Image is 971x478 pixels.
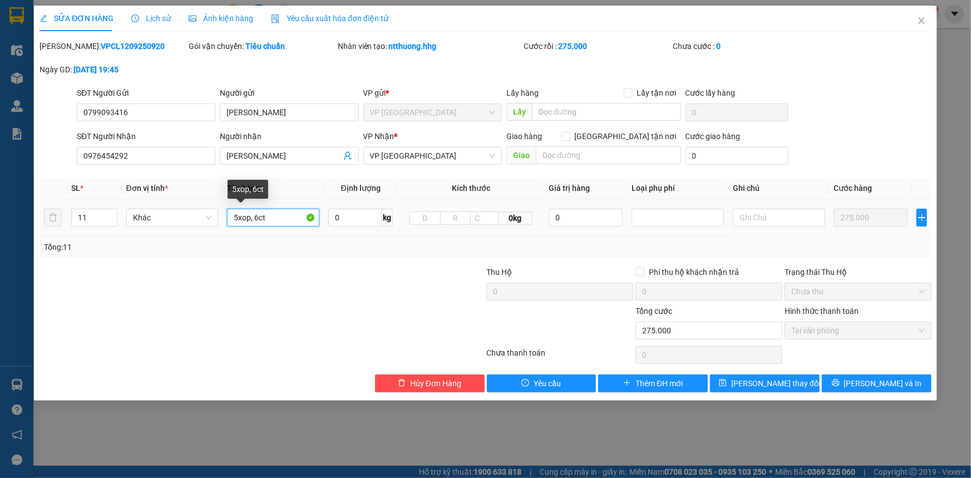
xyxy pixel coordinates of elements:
strong: PHIẾU GỬI HÀNG [53,60,144,72]
input: VD: Bàn, Ghế [227,209,319,226]
div: Gói vận chuyển: [189,40,336,52]
div: SĐT Người Nhận [77,130,215,142]
input: C [470,211,498,225]
b: [DATE] 19:45 [73,65,119,74]
b: 0 [716,42,721,51]
span: Thêm ĐH mới [635,377,683,390]
span: Yêu cầu xuất hóa đơn điện tử [271,14,388,23]
input: Cước giao hàng [686,147,788,165]
span: printer [832,379,840,388]
span: Giá trị hàng [549,184,590,193]
div: VP gửi [363,87,502,99]
span: Giao hàng [506,132,542,141]
span: Phí thu hộ khách nhận trả [644,266,743,278]
button: exclamation-circleYêu cầu [487,374,597,392]
input: D [410,211,441,225]
span: Ảnh kiện hàng [189,14,253,23]
span: [PERSON_NAME] và In [844,377,922,390]
input: 0 [834,209,908,226]
span: [PERSON_NAME] thay đổi [731,377,820,390]
button: printer[PERSON_NAME] và In [822,374,931,392]
label: Hình thức thanh toán [785,307,859,316]
span: Lấy hàng [506,88,539,97]
span: VP Nhận [363,132,395,141]
div: Nhân viên tạo: [338,40,522,52]
b: ntthuong.hhg [389,42,437,51]
span: Lấy [506,103,532,121]
span: Đơn vị tính [126,184,168,193]
input: Cước lấy hàng [686,104,788,121]
span: SL [71,184,80,193]
input: Ghi Chú [733,209,825,226]
span: Cước hàng [834,184,873,193]
div: 5xop, 6ct [228,180,268,199]
span: 42 [PERSON_NAME] - Vinh - [GEOGRAPHIC_DATA] [50,37,146,57]
span: [GEOGRAPHIC_DATA] tận nơi [570,130,681,142]
span: Thu Hộ [486,268,512,277]
span: VP Đà Nẵng [370,147,495,164]
span: Lấy tận nơi [633,87,681,99]
button: Close [906,6,937,37]
span: delete [398,379,406,388]
th: Ghi chú [728,178,830,199]
div: SĐT Người Gửi [77,87,215,99]
strong: Hotline : [PHONE_NUMBER] - [PHONE_NUMBER] [47,74,149,91]
b: Tiêu chuẩn [245,42,285,51]
div: Chưa cước : [673,40,820,52]
span: Yêu cầu [534,377,561,390]
input: Dọc đường [532,103,681,121]
button: plusThêm ĐH mới [598,374,708,392]
span: Giao [506,146,536,164]
label: Cước lấy hàng [686,88,736,97]
span: SỬA ĐƠN HÀNG [40,14,114,23]
span: Khác [133,209,212,226]
div: Người gửi [220,87,358,99]
div: Trạng thái Thu Hộ [785,266,931,278]
span: close [917,16,926,25]
button: save[PERSON_NAME] thay đổi [710,374,820,392]
span: Lịch sử [131,14,171,23]
img: icon [271,14,280,23]
span: Định lượng [341,184,381,193]
span: plus [623,379,631,388]
button: deleteHủy Đơn Hàng [375,374,485,392]
span: Hủy Đơn Hàng [410,377,461,390]
span: plus [917,213,926,222]
span: clock-circle [131,14,139,22]
span: exclamation-circle [521,379,529,388]
strong: HÃNG XE HẢI HOÀNG GIA [63,11,134,35]
div: Cước rồi : [524,40,671,52]
span: user-add [343,151,352,160]
button: plus [916,209,927,226]
span: picture [189,14,196,22]
span: kg [382,209,393,226]
div: Ngày GD: [40,63,186,76]
b: VPCL1209250920 [101,42,165,51]
span: Chưa thu [791,283,925,300]
th: Loại phụ phí [627,178,728,199]
span: 0kg [499,211,533,225]
span: Tổng cước [635,307,672,316]
span: VP Can Lộc [370,104,495,121]
b: 275.000 [558,42,587,51]
span: edit [40,14,47,22]
span: save [719,379,727,388]
span: Kích thước [452,184,490,193]
input: Dọc đường [536,146,681,164]
button: delete [44,209,62,226]
div: Người nhận [220,130,358,142]
label: Cước giao hàng [686,132,741,141]
span: VPCL1209250920 [155,41,235,53]
div: Chưa thanh toán [486,347,635,366]
div: [PERSON_NAME]: [40,40,186,52]
span: Tại văn phòng [791,322,925,339]
img: logo [6,25,42,80]
input: R [440,211,471,225]
div: Tổng: 11 [44,241,375,253]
